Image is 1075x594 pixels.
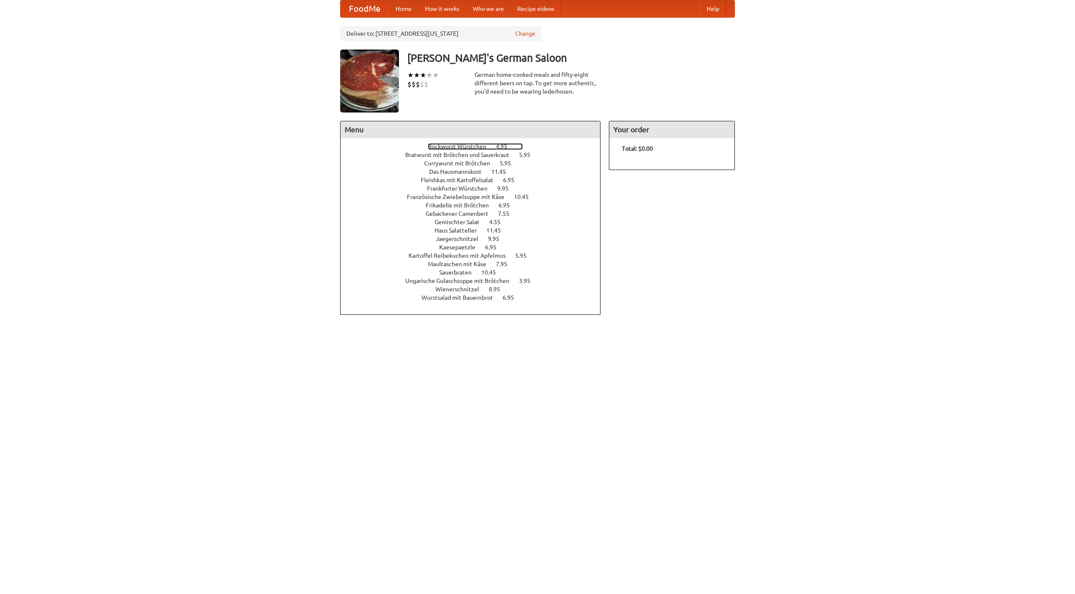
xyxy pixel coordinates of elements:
[436,236,515,242] a: Jaegerschnitzel 9.95
[405,277,546,284] a: Ungarische Gulaschsuppe mit Brötchen 3.95
[435,219,516,225] a: Gemischter Salat 4.55
[407,50,735,66] h3: [PERSON_NAME]'s German Saloon
[436,236,487,242] span: Jaegerschnitzel
[412,80,416,89] li: $
[389,0,418,17] a: Home
[428,261,523,267] a: Maultaschen mit Käse 7.95
[435,227,517,234] a: Haus Salatteller 11.45
[496,261,516,267] span: 7.95
[341,121,600,138] h4: Menu
[405,152,546,158] a: Bratwurst mit Brötchen und Sauerkraut 5.95
[340,50,399,113] img: angular.jpg
[466,0,511,17] a: Who we are
[428,143,523,150] a: Bockwurst Würstchen 4.95
[340,26,542,41] div: Deliver to: [STREET_ADDRESS][US_STATE]
[511,0,561,17] a: Recipe videos
[407,80,412,89] li: $
[427,185,496,192] span: Frankfurter Würstchen
[700,0,726,17] a: Help
[422,294,501,301] span: Wurstsalad mit Bauernbrot
[498,202,518,209] span: 6.95
[433,71,439,80] li: ★
[426,71,433,80] li: ★
[515,29,535,38] a: Change
[435,227,485,234] span: Haus Salatteller
[426,202,497,209] span: Frikadelle mit Brötchen
[622,145,653,152] b: Total: $0.00
[416,80,420,89] li: $
[405,152,518,158] span: Bratwurst mit Brötchen und Sauerkraut
[420,71,426,80] li: ★
[405,277,518,284] span: Ungarische Gulaschsuppe mit Brötchen
[439,269,511,276] a: Sauerbraten 10.45
[424,160,527,167] a: Currywurst mit Brötchen 5.95
[489,219,509,225] span: 4.55
[497,185,517,192] span: 9.95
[420,80,424,89] li: $
[429,168,522,175] a: Das Hausmannskost 11.45
[515,252,535,259] span: 5.95
[409,252,514,259] span: Kartoffel Reibekuchen mit Apfelmus
[503,294,522,301] span: 6.95
[409,252,542,259] a: Kartoffel Reibekuchen mit Apfelmus 5.95
[427,185,524,192] a: Frankfurter Würstchen 9.95
[481,269,504,276] span: 10.45
[426,210,497,217] span: Gebackener Camenbert
[428,143,495,150] span: Bockwurst Würstchen
[439,244,484,251] span: Kaesepaetzle
[422,294,530,301] a: Wurstsalad mit Bauernbrot 6.95
[503,177,523,183] span: 6.95
[489,286,509,293] span: 8.95
[426,202,525,209] a: Frikadelle mit Brötchen 6.95
[341,0,389,17] a: FoodMe
[421,177,530,183] a: Fleishkas mit Kartoffelsalat 6.95
[519,152,539,158] span: 5.95
[424,80,428,89] li: $
[488,236,508,242] span: 9.95
[407,71,414,80] li: ★
[424,160,498,167] span: Currywurst mit Brötchen
[435,219,488,225] span: Gemischter Salat
[439,269,480,276] span: Sauerbraten
[498,210,518,217] span: 7.55
[435,286,516,293] a: Wienerschnitzel 8.95
[428,261,495,267] span: Maultaschen mit Käse
[485,244,505,251] span: 6.95
[439,244,512,251] a: Kaesepaetzle 6.95
[407,194,513,200] span: Französische Zwiebelsuppe mit Käse
[407,194,544,200] a: Französische Zwiebelsuppe mit Käse 10.45
[426,210,525,217] a: Gebackener Camenbert 7.55
[475,71,600,96] div: German home-cooked meals and fifty-eight different beers on tap. To get more authentic, you'd nee...
[500,160,519,167] span: 5.95
[421,177,502,183] span: Fleishkas mit Kartoffelsalat
[514,194,537,200] span: 10.45
[429,168,490,175] span: Das Hausmannskost
[435,286,488,293] span: Wienerschnitzel
[609,121,734,138] h4: Your order
[418,0,466,17] a: How it works
[519,277,539,284] span: 3.95
[491,168,514,175] span: 11.45
[486,227,509,234] span: 11.45
[414,71,420,80] li: ★
[496,143,516,150] span: 4.95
